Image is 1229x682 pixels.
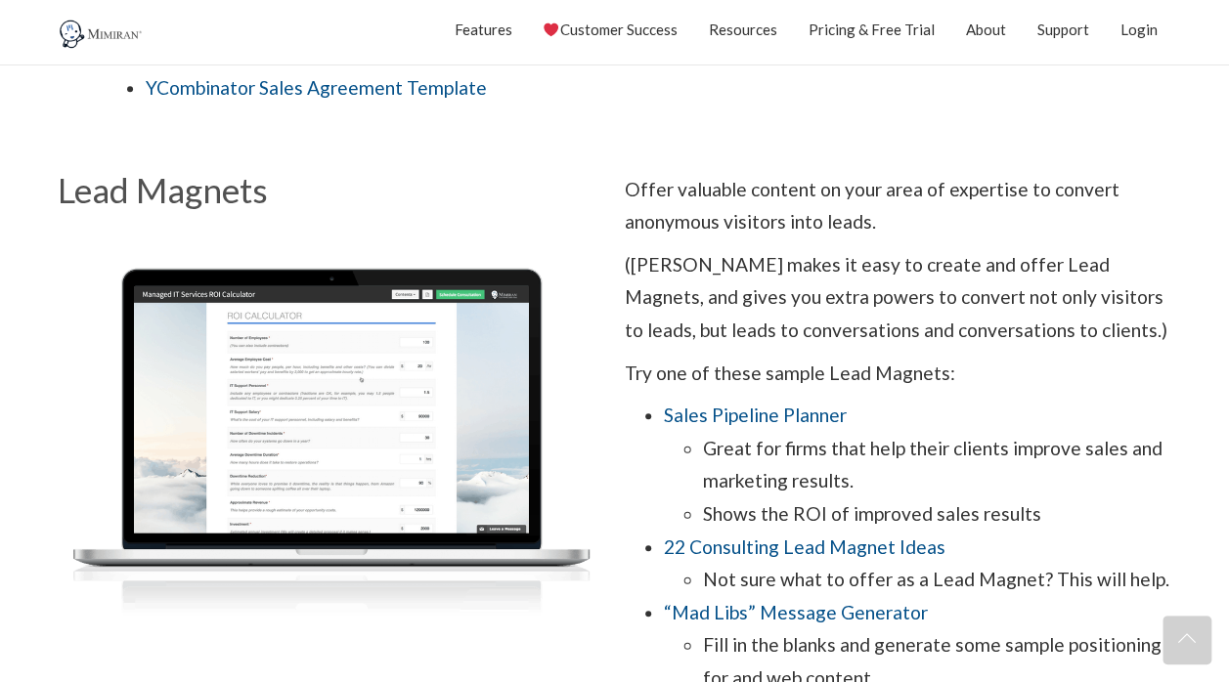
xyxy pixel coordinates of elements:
[543,5,677,54] a: Customer Success
[58,227,605,637] img: Mimiran ROI Calculator
[58,173,605,207] h2: Lead Magnets
[703,563,1172,596] li: Not sure what to offer as a Lead Magnet? This will help.
[544,22,558,37] img: ❤️
[709,5,777,54] a: Resources
[146,76,487,99] a: YCombinator Sales Agreement Template
[703,497,1172,531] li: Shows the ROI of improved sales results
[703,432,1172,497] li: Great for firms that help their clients improve sales and marketing results.
[625,248,1172,347] p: ([PERSON_NAME] makes it easy to create and offer Lead Magnets, and gives you extra powers to conv...
[664,404,847,426] a: Sales Pipeline Planner
[1037,5,1089,54] a: Support
[1120,5,1158,54] a: Login
[454,5,511,54] a: Features
[966,5,1006,54] a: About
[625,173,1172,238] p: Offer valuable content on your area of expertise to convert anonymous visitors into leads.
[809,5,935,54] a: Pricing & Free Trial
[58,20,146,49] img: Mimiran CRM
[625,357,1172,390] p: Try one of these sample Lead Magnets:
[664,535,945,558] a: 22 Consulting Lead Magnet Ideas
[664,601,928,623] a: “Mad Libs” Message Generator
